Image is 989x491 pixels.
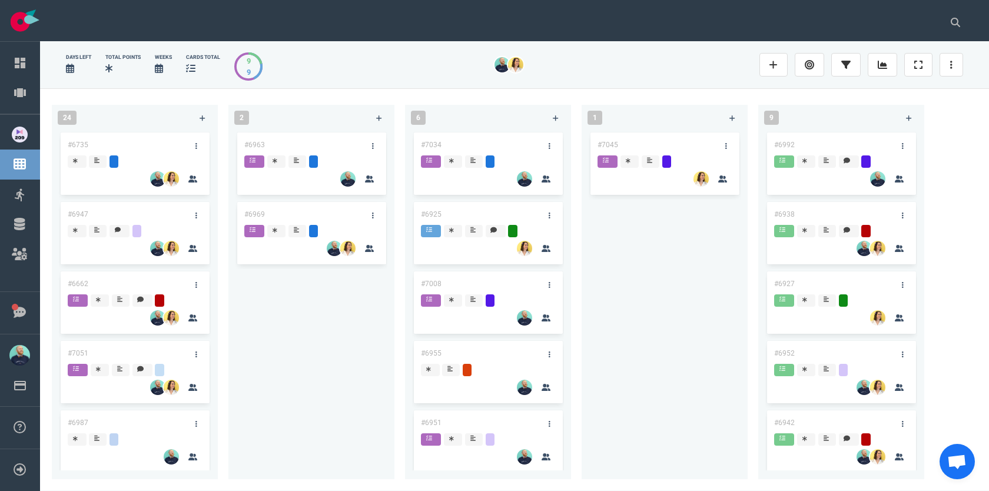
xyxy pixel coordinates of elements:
[327,241,342,256] img: 26
[164,449,179,465] img: 26
[764,111,779,125] span: 9
[588,111,602,125] span: 1
[68,419,88,427] a: #6987
[774,210,795,218] a: #6938
[58,111,77,125] span: 24
[244,210,265,218] a: #6969
[774,349,795,357] a: #6952
[164,310,179,326] img: 26
[247,55,251,67] div: 9
[870,241,885,256] img: 26
[421,141,442,149] a: #7034
[105,54,141,61] div: Total Points
[598,141,618,149] a: #7045
[693,171,709,187] img: 26
[164,171,179,187] img: 26
[340,241,356,256] img: 26
[150,310,165,326] img: 26
[421,349,442,357] a: #6955
[150,171,165,187] img: 26
[66,54,91,61] div: days left
[870,310,885,326] img: 26
[774,141,795,149] a: #6992
[774,419,795,427] a: #6942
[517,310,532,326] img: 26
[870,449,885,465] img: 26
[421,419,442,427] a: #6951
[68,280,88,288] a: #6662
[164,380,179,395] img: 26
[68,210,88,218] a: #6947
[340,171,356,187] img: 26
[870,171,885,187] img: 26
[234,111,249,125] span: 2
[244,141,265,149] a: #6963
[517,380,532,395] img: 26
[68,141,88,149] a: #6735
[517,171,532,187] img: 26
[150,241,165,256] img: 26
[164,241,179,256] img: 26
[870,380,885,395] img: 26
[940,444,975,479] div: Ouvrir le chat
[421,280,442,288] a: #7008
[150,380,165,395] img: 26
[68,349,88,357] a: #7051
[857,380,872,395] img: 26
[774,280,795,288] a: #6927
[857,449,872,465] img: 26
[857,241,872,256] img: 26
[494,57,510,72] img: 26
[508,57,523,72] img: 26
[247,67,251,78] div: 9
[517,449,532,465] img: 26
[517,241,532,256] img: 26
[155,54,172,61] div: Weeks
[186,54,220,61] div: cards total
[411,111,426,125] span: 6
[421,210,442,218] a: #6925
